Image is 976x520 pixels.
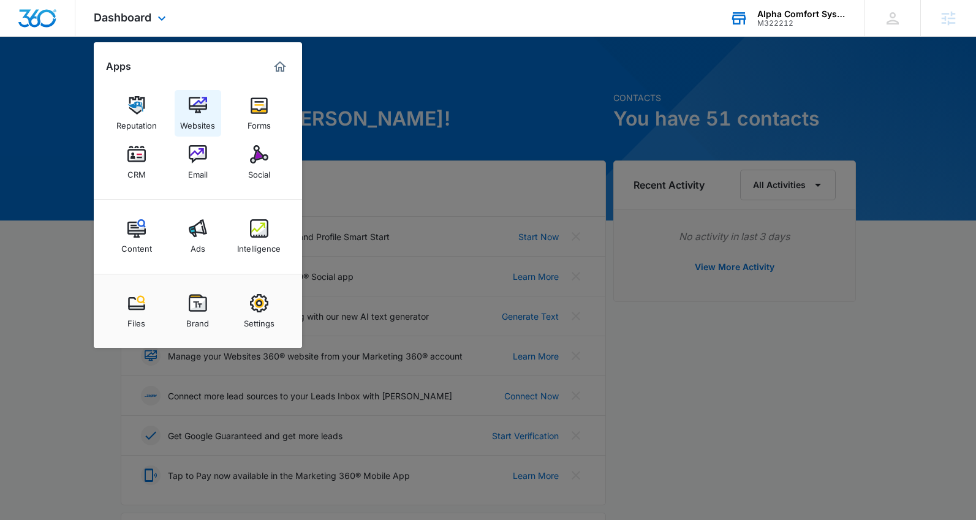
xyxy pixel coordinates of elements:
div: Email [188,164,208,179]
a: Email [175,139,221,186]
div: account name [757,9,847,19]
div: Reputation [116,115,157,130]
a: Files [113,288,160,334]
div: Websites [180,115,215,130]
div: account id [757,19,847,28]
a: CRM [113,139,160,186]
span: Dashboard [94,11,151,24]
a: Websites [175,90,221,137]
div: Forms [248,115,271,130]
div: Settings [244,312,274,328]
a: Forms [236,90,282,137]
a: Settings [236,288,282,334]
a: Intelligence [236,213,282,260]
a: Marketing 360® Dashboard [270,57,290,77]
div: Files [127,312,145,328]
h2: Apps [106,61,131,72]
div: Brand [186,312,209,328]
div: Intelligence [237,238,281,254]
div: Ads [191,238,205,254]
a: Ads [175,213,221,260]
div: Content [121,238,152,254]
a: Content [113,213,160,260]
div: CRM [127,164,146,179]
a: Reputation [113,90,160,137]
a: Social [236,139,282,186]
div: Social [248,164,270,179]
a: Brand [175,288,221,334]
